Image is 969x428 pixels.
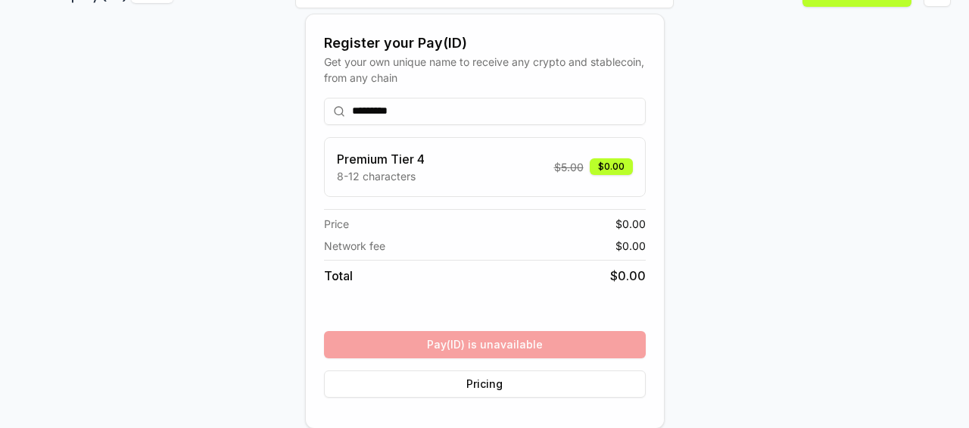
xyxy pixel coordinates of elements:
h3: Premium Tier 4 [337,150,425,168]
span: $ 0.00 [615,238,646,254]
span: Total [324,267,353,285]
span: Network fee [324,238,385,254]
div: Get your own unique name to receive any crypto and stablecoin, from any chain [324,54,646,86]
div: $0.00 [590,158,633,175]
button: Pricing [324,370,646,398]
span: $ 0.00 [615,216,646,232]
span: Price [324,216,349,232]
div: Register your Pay(ID) [324,33,646,54]
span: $ 5.00 [554,159,584,175]
span: $ 0.00 [610,267,646,285]
p: 8-12 characters [337,168,425,184]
